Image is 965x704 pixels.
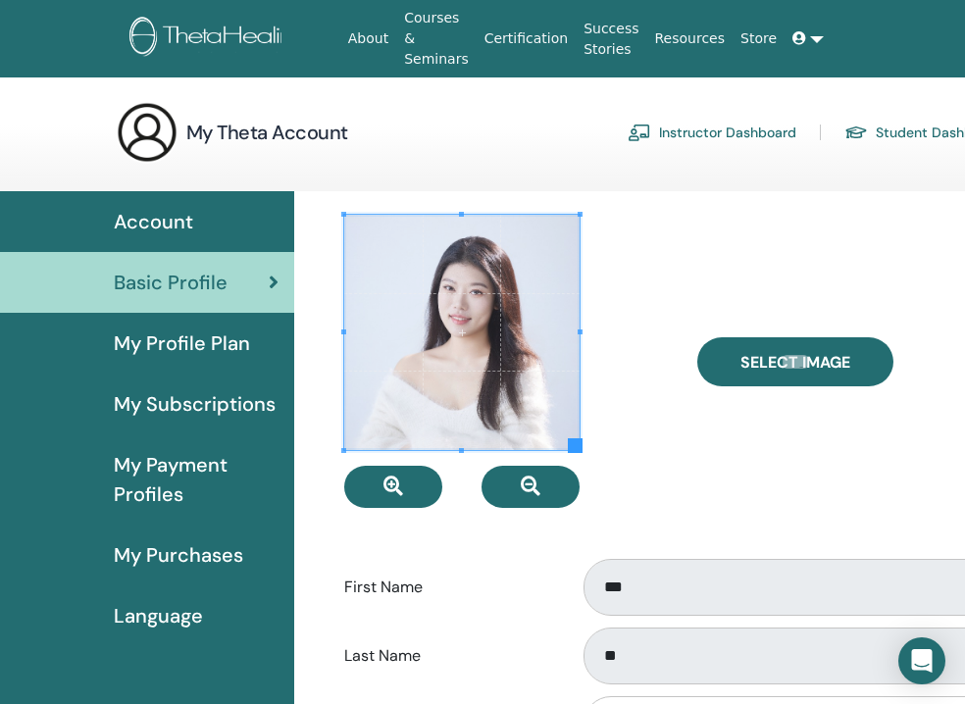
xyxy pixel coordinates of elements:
[186,119,347,146] h3: My Theta Account
[116,101,178,164] img: generic-user-icon.jpg
[114,601,203,630] span: Language
[898,637,945,684] div: Open Intercom Messenger
[114,207,193,236] span: Account
[576,11,646,68] a: Success Stories
[783,355,808,369] input: Select Image
[114,389,276,419] span: My Subscriptions
[330,637,565,675] label: Last Name
[330,569,565,606] label: First Name
[628,117,796,148] a: Instructor Dashboard
[628,124,651,141] img: chalkboard-teacher.svg
[114,268,228,297] span: Basic Profile
[647,21,734,57] a: Resources
[114,540,243,570] span: My Purchases
[733,21,785,57] a: Store
[477,21,576,57] a: Certification
[740,352,850,373] span: Select Image
[340,21,396,57] a: About
[114,450,279,509] span: My Payment Profiles
[844,125,868,141] img: graduation-cap.svg
[129,17,321,61] img: logo.png
[114,328,250,358] span: My Profile Plan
